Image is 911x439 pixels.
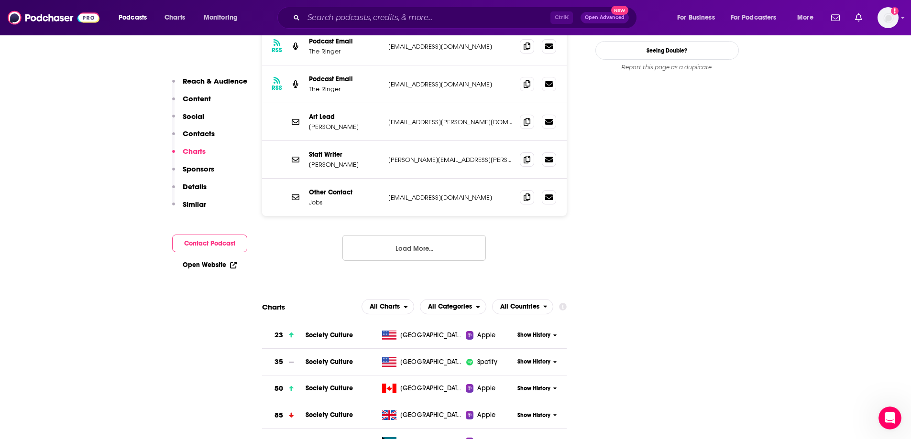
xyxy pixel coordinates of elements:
[388,156,513,164] p: [PERSON_NAME][EMAIL_ADDRESS][PERSON_NAME][DOMAIN_NAME]
[500,303,539,310] span: All Countries
[119,11,147,24] span: Podcasts
[183,94,211,103] p: Content
[420,299,486,314] h2: Categories
[262,375,306,402] a: 50
[878,7,899,28] img: User Profile
[272,84,282,92] h3: RSS
[262,322,306,348] a: 23
[172,235,247,252] button: Contact Podcast
[677,11,715,24] span: For Business
[362,299,414,314] h2: Platforms
[492,299,554,314] button: open menu
[378,384,466,393] a: [GEOGRAPHIC_DATA]
[274,330,283,341] h3: 23
[878,7,899,28] button: Show profile menu
[477,357,497,367] span: Spotify
[309,37,381,45] p: Podcast Email
[550,11,573,24] span: Ctrl K
[388,43,513,51] p: [EMAIL_ADDRESS][DOMAIN_NAME]
[466,410,514,420] a: Apple
[183,76,247,86] p: Reach & Audience
[274,383,283,394] h3: 50
[112,10,159,25] button: open menu
[670,10,727,25] button: open menu
[517,385,550,393] span: Show History
[514,358,560,366] button: Show History
[514,331,560,339] button: Show History
[517,358,550,366] span: Show History
[400,331,462,340] span: United States
[851,10,866,26] a: Show notifications dropdown
[400,410,462,420] span: United Kingdom
[306,411,353,419] a: Society Culture
[197,10,250,25] button: open menu
[306,384,353,392] a: Society Culture
[477,331,495,340] span: Apple
[274,410,283,421] h3: 85
[172,164,214,182] button: Sponsors
[362,299,414,314] button: open menu
[309,113,381,121] p: Art Lead
[724,10,790,25] button: open menu
[172,129,215,147] button: Contacts
[581,12,629,23] button: Open AdvancedNew
[262,402,306,428] a: 85
[309,161,381,169] p: [PERSON_NAME]
[172,147,206,164] button: Charts
[204,11,238,24] span: Monitoring
[262,349,306,375] a: 35
[891,7,899,15] svg: Add a profile image
[388,80,513,88] p: [EMAIL_ADDRESS][DOMAIN_NAME]
[8,9,99,27] a: Podchaser - Follow, Share and Rate Podcasts
[309,123,381,131] p: [PERSON_NAME]
[827,10,844,26] a: Show notifications dropdown
[309,47,381,55] p: The Ringer
[274,356,283,367] h3: 35
[306,358,353,366] a: Society Culture
[878,7,899,28] span: Logged in as jaymandel
[420,299,486,314] button: open menu
[428,303,472,310] span: All Categories
[172,94,211,112] button: Content
[309,150,381,159] p: Staff Writer
[183,147,206,156] p: Charts
[370,303,400,310] span: All Charts
[514,385,560,393] button: Show History
[183,200,206,209] p: Similar
[477,384,495,393] span: Apple
[309,75,381,83] p: Podcast Email
[400,384,462,393] span: Canada
[466,358,473,366] img: iconImage
[517,411,550,419] span: Show History
[595,64,739,71] div: Report this page as a duplicate.
[172,200,206,217] button: Similar
[378,410,466,420] a: [GEOGRAPHIC_DATA]
[183,261,237,269] a: Open Website
[514,411,560,419] button: Show History
[466,357,514,367] a: iconImageSpotify
[388,118,513,126] p: [EMAIL_ADDRESS][PERSON_NAME][DOMAIN_NAME]
[286,7,646,29] div: Search podcasts, credits, & more...
[878,407,901,429] iframe: Intercom live chat
[309,85,381,93] p: The Ringer
[183,164,214,173] p: Sponsors
[309,188,381,196] p: Other Contact
[304,10,550,25] input: Search podcasts, credits, & more...
[183,112,204,121] p: Social
[388,193,513,202] p: [EMAIL_ADDRESS][DOMAIN_NAME]
[158,10,191,25] a: Charts
[378,357,466,367] a: [GEOGRAPHIC_DATA]
[400,357,462,367] span: United States
[517,331,550,339] span: Show History
[172,182,207,200] button: Details
[172,112,204,129] button: Social
[262,302,285,311] h2: Charts
[309,198,381,206] p: Jobs
[611,6,628,15] span: New
[378,331,466,340] a: [GEOGRAPHIC_DATA]
[797,11,813,24] span: More
[272,46,282,54] h3: RSS
[466,384,514,393] a: Apple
